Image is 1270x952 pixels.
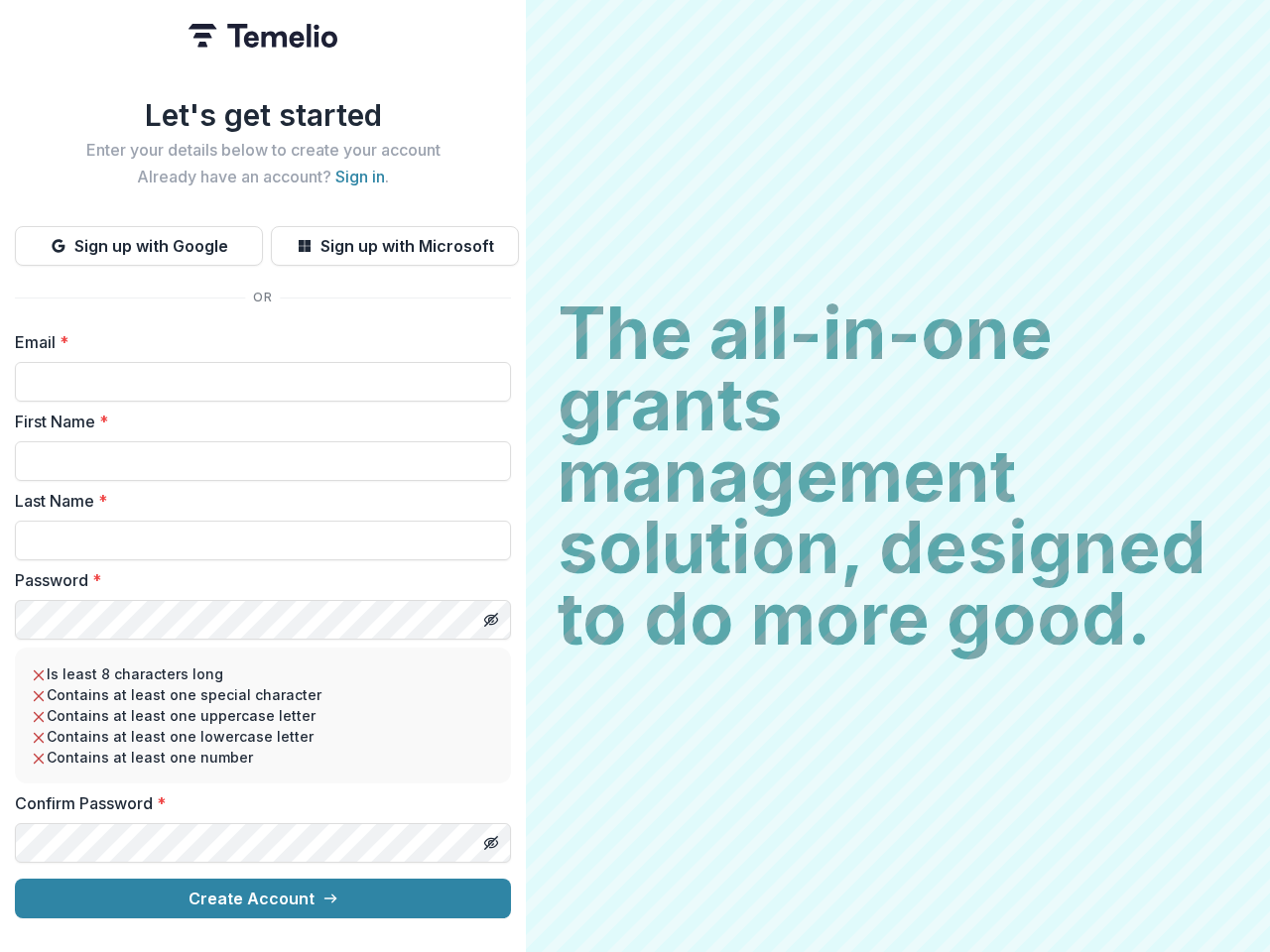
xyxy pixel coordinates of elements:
[15,410,499,433] label: First Name
[189,24,337,48] img: Temelio
[31,705,495,726] li: Contains at least one uppercase letter
[15,568,499,592] label: Password
[15,226,263,266] button: Sign up with Google
[15,141,511,160] h2: Enter your details below to create your account
[15,330,499,354] label: Email
[475,604,507,636] button: Toggle password visibility
[15,168,511,186] h2: Already have an account? .
[15,879,511,918] button: Create Account
[15,97,511,133] h1: Let's get started
[475,827,507,859] button: Toggle password visibility
[31,684,495,705] li: Contains at least one special character
[31,747,495,768] li: Contains at least one number
[31,663,495,684] li: Is least 8 characters long
[335,167,385,186] a: Sign in
[15,791,499,815] label: Confirm Password
[15,489,499,513] label: Last Name
[31,726,495,747] li: Contains at least one lowercase letter
[271,226,519,266] button: Sign up with Microsoft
